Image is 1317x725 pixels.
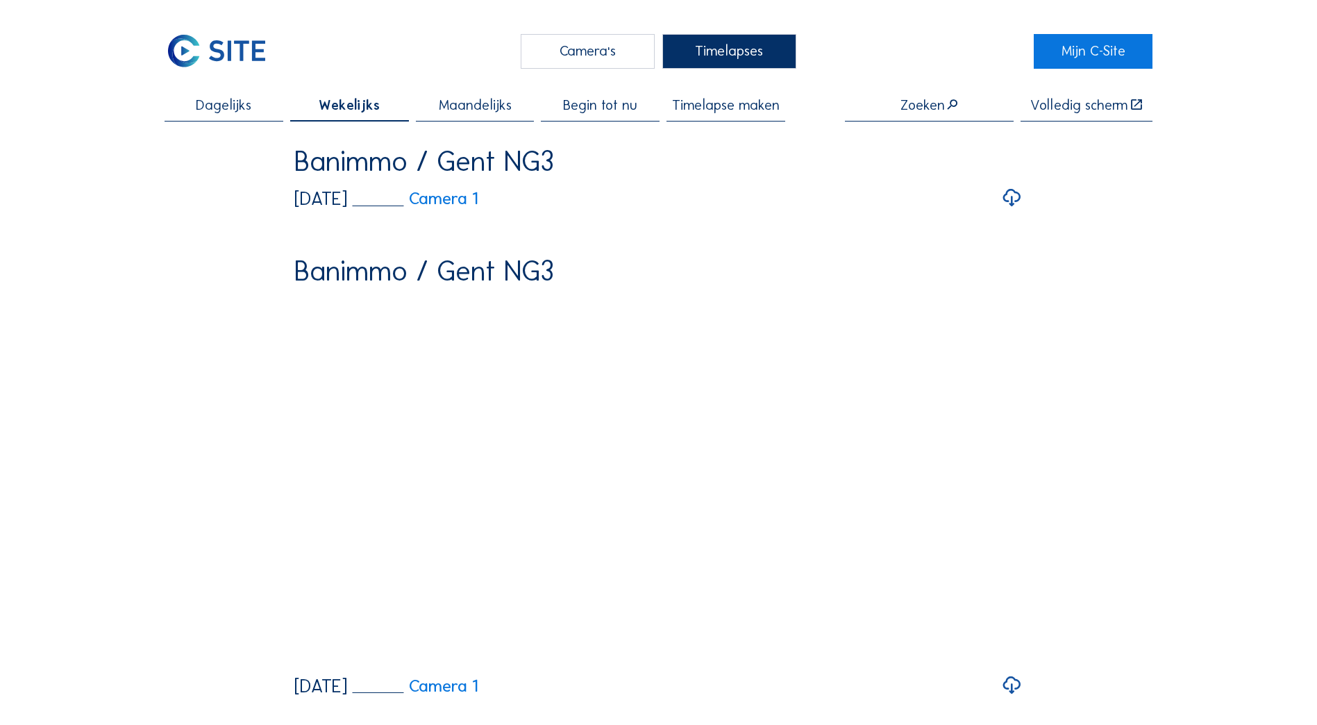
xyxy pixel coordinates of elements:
video: Your browser does not support the video tag. [294,147,1023,512]
a: C-SITE Logo [165,34,283,69]
span: Maandelijks [439,98,512,112]
div: Camera's [521,34,655,69]
a: Mijn C-Site [1034,34,1152,69]
div: Volledig scherm [1030,98,1127,112]
img: C-SITE Logo [165,34,268,69]
span: Begin tot nu [563,98,637,112]
div: Timelapses [662,34,796,69]
span: Wekelijks [319,98,380,112]
span: Dagelijks [196,98,251,112]
span: Timelapse maken [672,98,780,112]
